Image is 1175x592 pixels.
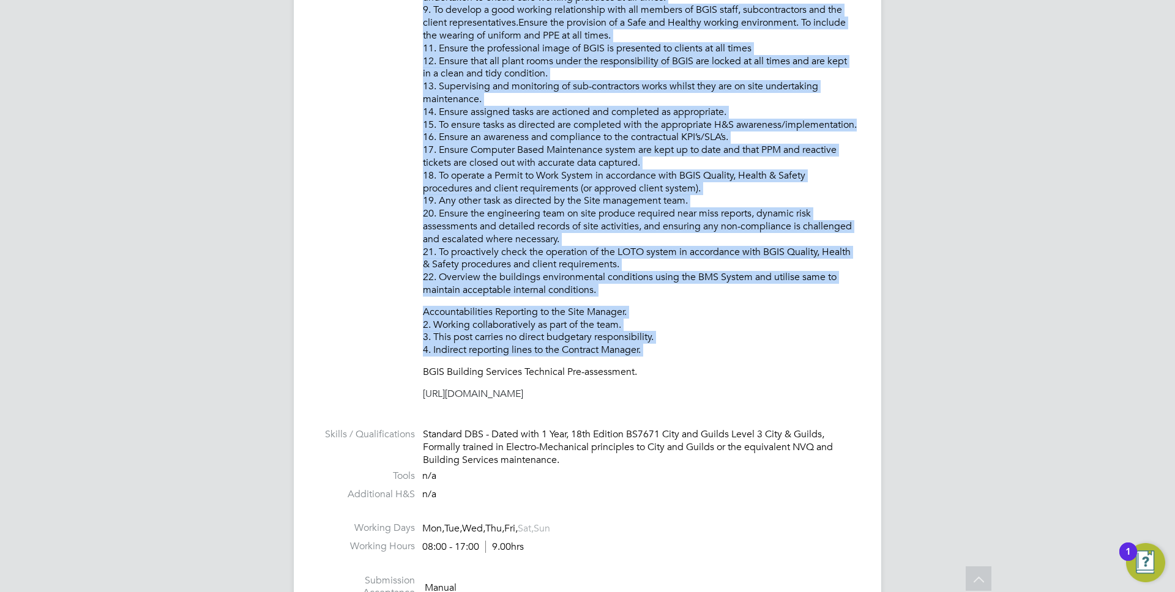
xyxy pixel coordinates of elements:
div: 08:00 - 17:00 [422,541,524,553]
span: 9.00hrs [485,541,524,553]
div: 1 [1125,552,1131,568]
label: Working Hours [318,540,415,553]
div: Standard DBS - Dated with 1 Year, 18th Edition BS7671 City and Guilds Level 3 City & Guilds, Form... [423,428,857,466]
span: Sat, [518,522,534,535]
span: Thu, [485,522,504,535]
span: Mon, [422,522,444,535]
button: Open Resource Center, 1 new notification [1126,543,1165,582]
label: Working Days [318,522,415,535]
span: n/a [422,488,436,500]
p: BGIS Building Services Technical Pre-assessment. [423,366,857,379]
span: Wed, [462,522,485,535]
label: Skills / Qualifications [318,428,415,441]
label: Tools [318,470,415,483]
p: Accountabilities Reporting to the Site Manager. 2. Working collaboratively as part of the team. 3... [423,306,857,357]
span: Sun [534,522,550,535]
span: Tue, [444,522,462,535]
span: n/a [422,470,436,482]
label: Additional H&S [318,488,415,501]
a: [URL][DOMAIN_NAME] [423,388,523,400]
span: Fri, [504,522,518,535]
